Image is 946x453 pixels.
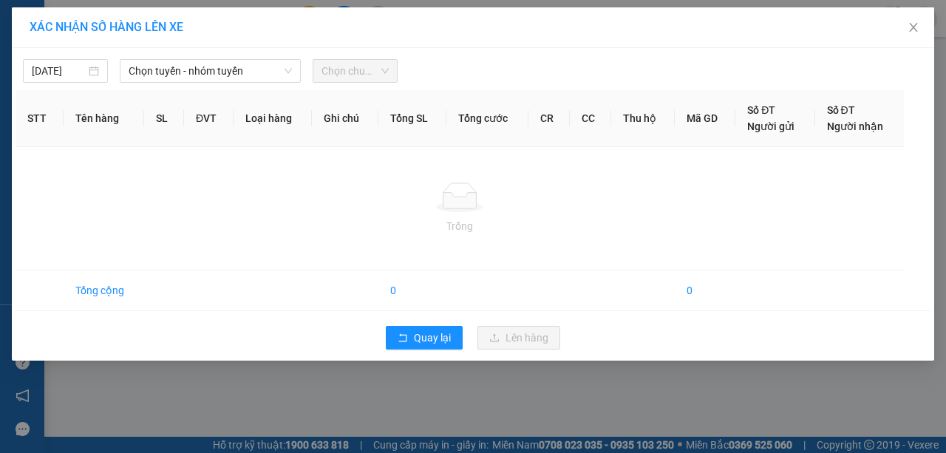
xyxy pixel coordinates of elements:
span: close [908,21,919,33]
th: CC [570,90,611,147]
div: Trống [27,218,892,234]
span: Người nhận [827,120,883,132]
input: 13/09/2025 [32,63,86,79]
th: Mã GD [675,90,736,147]
td: 0 [675,270,736,311]
th: Ghi chú [312,90,378,147]
button: uploadLên hàng [477,326,560,350]
td: Tổng cộng [64,270,144,311]
td: 0 [378,270,447,311]
span: Người gửi [747,120,794,132]
button: Close [893,7,934,49]
span: Chọn chuyến [321,60,389,82]
span: Chọn tuyến - nhóm tuyến [129,60,292,82]
th: Loại hàng [234,90,312,147]
th: Thu hộ [611,90,675,147]
th: STT [16,90,64,147]
th: SL [144,90,184,147]
button: rollbackQuay lại [386,326,463,350]
span: XÁC NHẬN SỐ HÀNG LÊN XE [30,20,183,34]
th: ĐVT [184,90,234,147]
span: Số ĐT [827,104,855,116]
span: rollback [398,333,408,344]
th: Tổng SL [378,90,447,147]
th: CR [528,90,570,147]
th: Tổng cước [446,90,528,147]
span: Số ĐT [747,104,775,116]
span: Quay lại [414,330,451,346]
th: Tên hàng [64,90,144,147]
span: down [284,67,293,75]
